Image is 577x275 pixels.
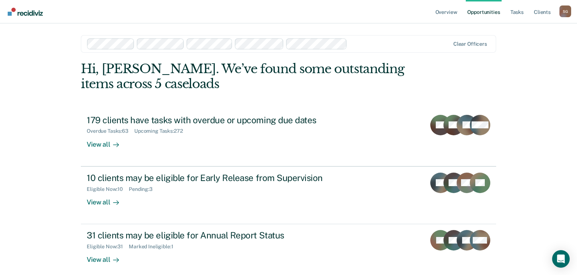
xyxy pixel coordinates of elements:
[559,5,571,17] div: S G
[453,41,487,47] div: Clear officers
[134,128,189,134] div: Upcoming Tasks : 272
[87,244,129,250] div: Eligible Now : 31
[129,186,158,192] div: Pending : 3
[87,230,344,241] div: 31 clients may be eligible for Annual Report Status
[87,173,344,183] div: 10 clients may be eligible for Early Release from Supervision
[87,186,129,192] div: Eligible Now : 10
[552,250,570,268] div: Open Intercom Messenger
[81,109,496,166] a: 179 clients have tasks with overdue or upcoming due datesOverdue Tasks:63Upcoming Tasks:272View all
[87,128,134,134] div: Overdue Tasks : 63
[87,250,128,264] div: View all
[81,61,413,91] div: Hi, [PERSON_NAME]. We’ve found some outstanding items across 5 caseloads
[559,5,571,17] button: Profile dropdown button
[87,134,128,148] div: View all
[81,166,496,224] a: 10 clients may be eligible for Early Release from SupervisionEligible Now:10Pending:3View all
[87,115,344,125] div: 179 clients have tasks with overdue or upcoming due dates
[8,8,43,16] img: Recidiviz
[87,192,128,206] div: View all
[129,244,179,250] div: Marked Ineligible : 1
